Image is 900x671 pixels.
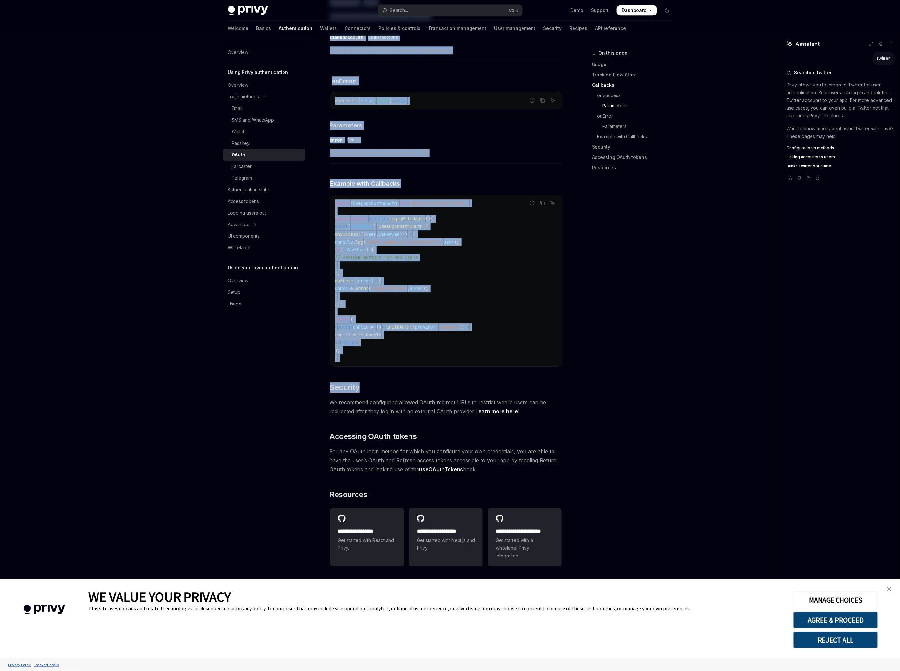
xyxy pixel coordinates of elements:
[413,231,415,237] span: {
[459,324,464,330] span: })
[592,152,678,163] a: Accessing OAuth tokens
[787,164,832,169] span: Bankr Twitter bot guide
[358,278,371,284] span: error
[335,285,353,291] span: console
[379,21,421,36] a: Policies & controls
[330,179,400,188] span: Example with Callbacks
[592,132,678,142] a: Example with Callbacks
[366,239,441,245] span: 'User logged in successfully'
[538,199,547,207] button: Copy the contents from the code block
[402,231,408,237] span: })
[223,137,305,149] a: Passkey
[787,81,895,120] p: Privy allows you to integrate Twitter for user authentication. Your users can log in and link the...
[356,239,364,245] span: log
[335,247,340,253] span: if
[223,298,305,310] a: Usage
[330,121,363,130] span: Parameters
[571,7,584,14] a: Demo
[330,34,363,41] div: linkedAccount
[361,231,366,237] span: ({
[787,155,895,160] a: Linking accounts to users
[335,239,353,245] span: console
[805,175,812,182] button: Copy chat response
[335,200,351,206] span: import
[796,40,820,48] span: Assistant
[883,583,896,596] a: close banner
[228,81,249,89] div: Overview
[592,59,678,70] a: Usage
[330,77,359,85] code: onError
[348,137,359,143] span: Error
[509,8,519,13] span: Ctrl K
[335,231,358,237] span: onSuccess
[592,163,678,173] a: Resources
[787,125,895,140] p: Want to know more about using Twitter with Privy? These pages may help:
[379,278,382,284] span: {
[228,300,242,308] div: Usage
[351,316,353,322] span: (
[366,231,377,237] span: user
[223,46,305,58] a: Overview
[345,21,371,36] a: Connectors
[622,7,647,14] span: Dashboard
[494,21,536,36] a: User management
[476,408,518,415] a: Learn more here
[335,347,340,353] span: );
[338,324,353,330] span: button
[88,605,784,612] div: This site uses cookies and related technologies, as described in our privacy policy, for purposes...
[374,224,377,229] span: }
[366,247,374,253] span: ) {
[223,207,305,219] a: Logging users out
[389,216,426,222] span: LoginWithOAuth
[351,216,369,222] span: default
[423,224,428,229] span: ({
[570,21,588,36] a: Recipes
[796,175,803,182] button: Vote that response was not good
[335,301,343,307] span: });
[223,161,305,172] a: Farcaster
[223,286,305,298] a: Setup
[228,197,259,205] div: Access tokens
[361,98,374,104] span: error
[368,35,398,40] span: LinkedAccount
[348,224,351,229] span: {
[353,239,356,245] span: .
[369,216,389,222] span: function
[390,6,408,14] div: Search...
[369,285,371,291] span: (
[528,199,536,207] button: Report incorrect code
[228,277,249,285] div: Overview
[793,612,878,628] button: AGREE & PROCEED
[335,293,338,299] span: }
[787,164,895,169] a: Bankr Twitter bot guide
[223,91,305,103] button: Toggle Login methods section
[549,199,557,207] button: Ask AI
[335,270,340,276] span: },
[330,46,563,54] span: The linked account if the user was already authenticated.
[335,332,382,338] span: Log in with Google
[330,149,563,157] span: The error that occurred during the OAuth flow.
[592,111,678,121] a: onError
[379,224,423,229] span: useLoginWithOAuth
[356,285,369,291] span: error
[410,200,467,206] span: '@privy-io/react-auth'
[228,209,266,217] div: Logging users out
[320,21,337,36] a: Wallets
[364,239,366,245] span: (
[335,355,338,361] span: }
[353,285,356,291] span: .
[228,68,288,76] h5: Using Privy authentication
[338,536,396,552] span: Get started with React and Privy.
[426,216,431,222] span: ()
[371,285,408,291] span: 'Login failed'
[617,5,657,15] a: Dashboard
[232,174,252,182] div: Telegram
[429,21,487,36] a: Transaction management
[279,21,313,36] a: Authentication
[223,149,305,161] a: OAuth
[419,466,463,473] a: useOAuthTokens
[6,659,32,670] a: Privacy Policy
[444,239,454,245] span: user
[549,96,557,105] button: Ask AI
[351,200,353,206] span: {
